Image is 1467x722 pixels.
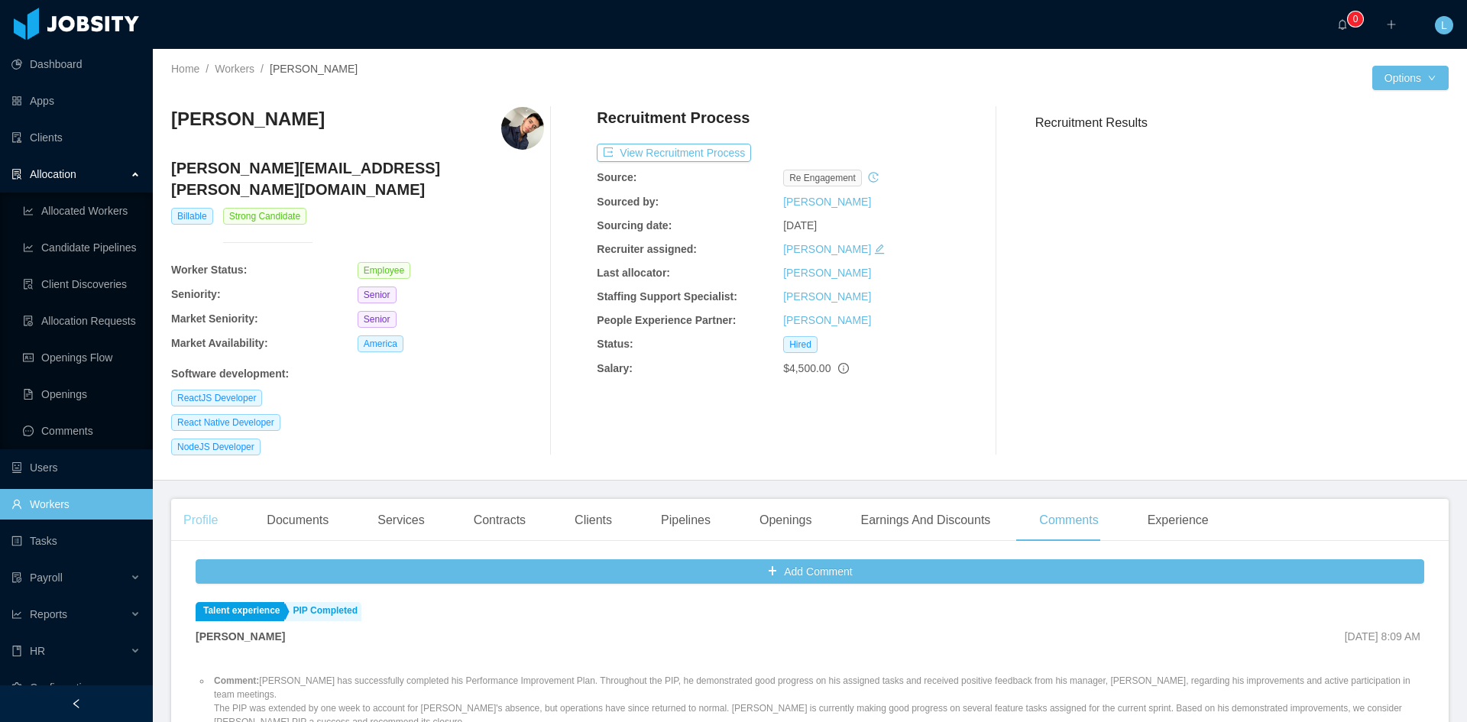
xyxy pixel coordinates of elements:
b: Market Seniority: [171,312,258,325]
span: Reports [30,608,67,620]
span: info-circle [838,363,849,374]
a: icon: profileTasks [11,526,141,556]
b: Salary: [597,362,633,374]
img: f40118e0-2da7-11ea-96fa-198be2df7cea_6666f5832c5c6-400w.png [501,107,544,150]
b: Source: [597,171,636,183]
b: Seniority: [171,288,221,300]
a: Talent experience [196,602,284,621]
h4: [PERSON_NAME][EMAIL_ADDRESS][PERSON_NAME][DOMAIN_NAME] [171,157,544,200]
span: NodeJS Developer [171,439,261,455]
a: icon: file-searchClient Discoveries [23,269,141,299]
button: icon: plusAdd Comment [196,559,1424,584]
div: Pipelines [649,499,723,542]
button: Optionsicon: down [1372,66,1449,90]
i: icon: edit [874,244,885,254]
b: Worker Status: [171,264,247,276]
span: Employee [358,262,410,279]
a: Home [171,63,199,75]
span: [DATE] 8:09 AM [1345,630,1420,643]
span: re engagement [783,170,862,186]
a: [PERSON_NAME] [783,243,871,255]
strong: [PERSON_NAME] [196,630,285,643]
div: Comments [1027,499,1110,542]
b: Sourced by: [597,196,659,208]
span: React Native Developer [171,414,280,431]
i: icon: setting [11,682,22,693]
span: Allocation [30,168,76,180]
h4: Recruitment Process [597,107,750,128]
a: icon: idcardOpenings Flow [23,342,141,373]
a: icon: line-chartCandidate Pipelines [23,232,141,263]
sup: 0 [1348,11,1363,27]
a: Workers [215,63,254,75]
b: Last allocator: [597,267,670,279]
div: Earnings And Discounts [848,499,1002,542]
span: [DATE] [783,219,817,231]
a: [PERSON_NAME] [783,267,871,279]
span: America [358,335,403,352]
i: icon: plus [1386,19,1397,30]
a: icon: appstoreApps [11,86,141,116]
div: Profile [171,499,230,542]
span: Payroll [30,571,63,584]
a: icon: userWorkers [11,489,141,520]
span: Senior [358,311,397,328]
div: Experience [1135,499,1221,542]
span: Strong Candidate [223,208,306,225]
b: Market Availability: [171,337,268,349]
a: icon: pie-chartDashboard [11,49,141,79]
span: $4,500.00 [783,362,831,374]
a: icon: messageComments [23,416,141,446]
a: [PERSON_NAME] [783,290,871,303]
i: icon: file-protect [11,572,22,583]
b: People Experience Partner: [597,314,736,326]
a: icon: file-textOpenings [23,379,141,410]
a: [PERSON_NAME] [783,314,871,326]
span: Billable [171,208,213,225]
b: Status: [597,338,633,350]
b: Software development : [171,367,289,380]
a: icon: robotUsers [11,452,141,483]
a: icon: file-doneAllocation Requests [23,306,141,336]
a: PIP Completed [286,602,361,621]
a: icon: auditClients [11,122,141,153]
button: icon: exportView Recruitment Process [597,144,751,162]
span: L [1441,16,1447,34]
a: icon: exportView Recruitment Process [597,147,751,159]
a: icon: line-chartAllocated Workers [23,196,141,226]
span: Configuration [30,682,93,694]
h3: Recruitment Results [1035,113,1449,132]
i: icon: book [11,646,22,656]
div: Openings [747,499,824,542]
div: Clients [562,499,624,542]
i: icon: solution [11,169,22,180]
span: / [261,63,264,75]
span: [PERSON_NAME] [270,63,358,75]
a: [PERSON_NAME] [783,196,871,208]
strong: Comment: [214,675,259,686]
span: Hired [783,336,818,353]
div: Services [365,499,436,542]
h3: [PERSON_NAME] [171,107,325,131]
span: / [206,63,209,75]
i: icon: bell [1337,19,1348,30]
span: ReactJS Developer [171,390,262,406]
span: HR [30,645,45,657]
div: Documents [254,499,341,542]
i: icon: history [868,172,879,183]
b: Staffing Support Specialist: [597,290,737,303]
i: icon: line-chart [11,609,22,620]
b: Recruiter assigned: [597,243,697,255]
span: Senior [358,287,397,303]
b: Sourcing date: [597,219,672,231]
div: Contracts [461,499,538,542]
